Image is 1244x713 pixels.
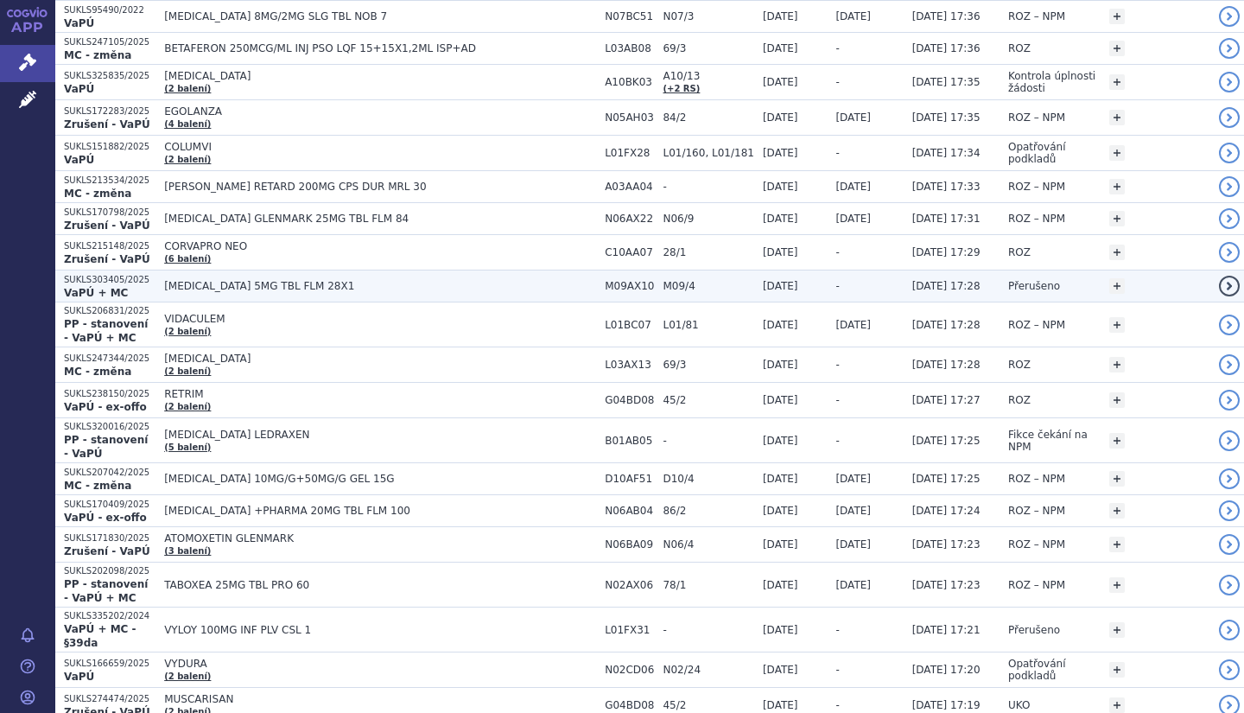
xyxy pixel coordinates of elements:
span: - [835,394,839,406]
a: (2 balení) [164,155,211,164]
a: detail [1219,390,1240,411]
p: SUKLS95490/2022 [64,4,155,16]
span: D10/4 [663,473,753,485]
span: - [835,699,839,711]
span: [DATE] [835,319,871,331]
span: N02AX06 [605,579,654,591]
span: - [835,42,839,54]
span: [DATE] 17:33 [912,181,981,193]
span: TABOXEA 25MG TBL PRO 60 [164,579,596,591]
span: A03AA04 [605,181,654,193]
span: ROZ – NPM [1008,213,1065,225]
a: + [1109,145,1125,161]
span: [DATE] [763,505,798,517]
span: - [835,359,839,371]
p: SUKLS202098/2025 [64,565,155,577]
a: + [1109,211,1125,226]
span: [MEDICAL_DATA] [164,70,596,82]
span: N07/3 [663,10,753,22]
strong: MC - změna [64,49,131,61]
span: [DATE] 17:24 [912,505,981,517]
span: - [835,147,839,159]
span: ROZ – NPM [1008,473,1065,485]
span: VIDACULEM [164,313,596,325]
strong: Zrušení - VaPÚ [64,545,150,557]
p: SUKLS171830/2025 [64,532,155,544]
a: detail [1219,176,1240,197]
span: ROZ – NPM [1008,579,1065,591]
span: MUSCARISAN [164,693,596,705]
a: + [1109,357,1125,372]
strong: MC - změna [64,188,131,200]
span: ROZ [1008,42,1031,54]
a: + [1109,317,1125,333]
span: ROZ – NPM [1008,111,1065,124]
a: + [1109,433,1125,449]
p: SUKLS207042/2025 [64,467,155,479]
span: ATOMOXETIN GLENMARK [164,532,596,544]
span: M09/4 [663,280,753,292]
span: [DATE] [763,10,798,22]
span: [DATE] 17:20 [912,664,981,676]
span: [DATE] 17:36 [912,42,981,54]
span: BETAFERON 250MCG/ML INJ PSO LQF 15+15X1,2ML ISP+AD [164,42,596,54]
span: [DATE] 17:25 [912,435,981,447]
p: SUKLS170409/2025 [64,499,155,511]
strong: VaPÚ [64,154,94,166]
span: 28/1 [663,246,753,258]
span: [MEDICAL_DATA] LEDRAXEN [164,429,596,441]
span: N06AB04 [605,505,654,517]
a: + [1109,622,1125,638]
span: [DATE] [763,213,798,225]
span: ROZ – NPM [1008,319,1065,331]
p: SUKLS166659/2025 [64,658,155,670]
a: + [1109,662,1125,678]
a: detail [1219,6,1240,27]
a: + [1109,74,1125,90]
span: - [835,435,839,447]
span: [DATE] [835,505,871,517]
span: [DATE] [763,699,798,711]
span: [DATE] [763,181,798,193]
strong: Zrušení - VaPÚ [64,220,150,232]
span: CORVAPRO NEO [164,240,596,252]
p: SUKLS151882/2025 [64,141,155,153]
span: [DATE] 17:19 [912,699,981,711]
a: detail [1219,276,1240,296]
a: + [1109,537,1125,552]
a: detail [1219,315,1240,335]
p: SUKLS213534/2025 [64,175,155,187]
span: [DATE] [835,538,871,551]
a: + [1109,471,1125,487]
a: detail [1219,38,1240,59]
a: (2 balení) [164,327,211,336]
span: - [663,435,753,447]
a: + [1109,9,1125,24]
span: Opatřování podkladů [1008,658,1066,682]
span: - [835,280,839,292]
span: 45/2 [663,394,753,406]
span: [DATE] [763,664,798,676]
span: - [835,246,839,258]
a: detail [1219,534,1240,555]
a: detail [1219,354,1240,375]
span: Fikce čekání na NPM [1008,429,1088,453]
a: detail [1219,242,1240,263]
span: N06/9 [663,213,753,225]
a: (3 balení) [164,546,211,556]
span: [DATE] 17:28 [912,359,981,371]
span: [DATE] [763,111,798,124]
a: detail [1219,468,1240,489]
span: N07BC51 [605,10,654,22]
span: D10AF51 [605,473,654,485]
strong: PP - stanovení - VaPÚ + MC [64,578,148,604]
a: detail [1219,500,1240,521]
a: (2 balení) [164,84,211,93]
span: [DATE] [763,624,798,636]
p: SUKLS274474/2025 [64,693,155,705]
span: [DATE] [763,246,798,258]
strong: MC - změna [64,480,131,492]
span: 45/2 [663,699,753,711]
span: G04BD08 [605,699,654,711]
span: ROZ – NPM [1008,505,1065,517]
